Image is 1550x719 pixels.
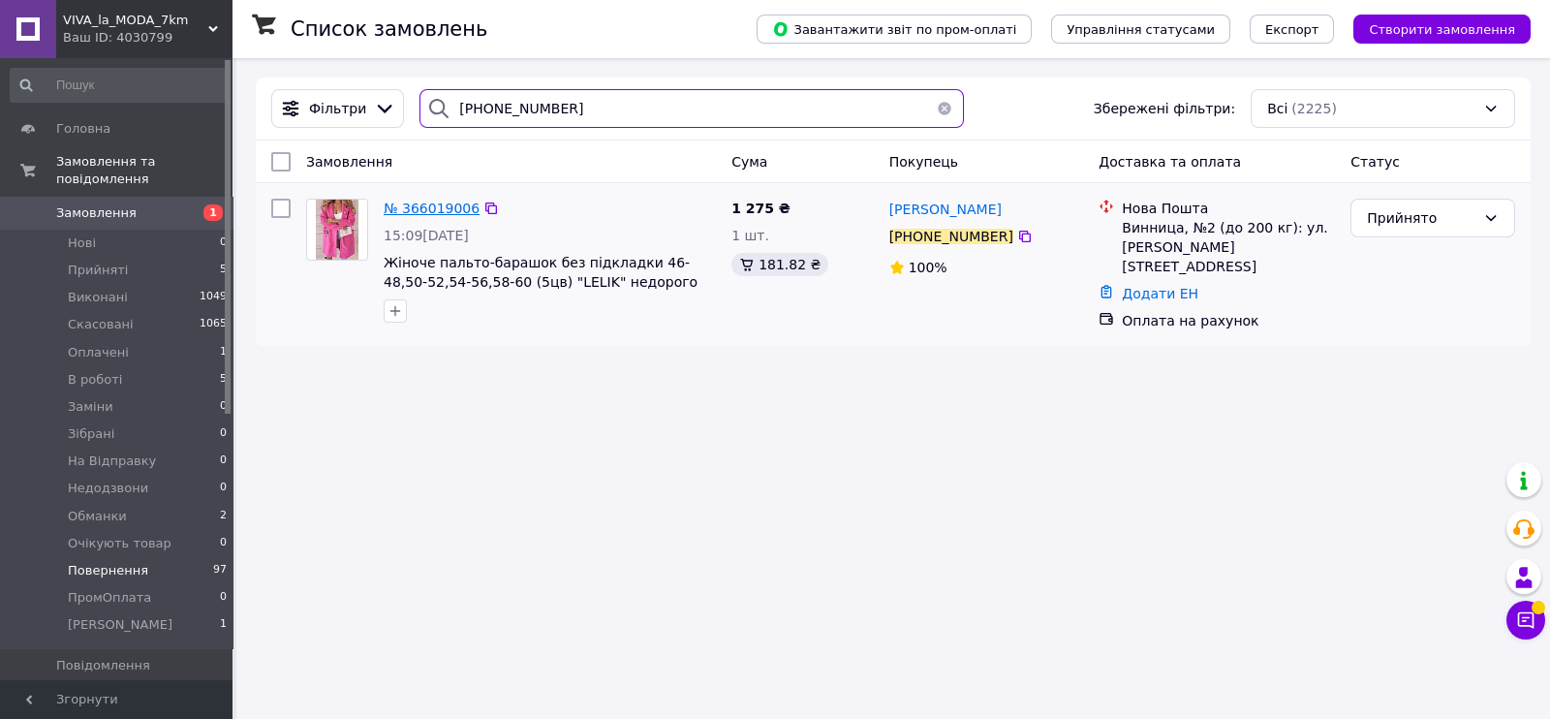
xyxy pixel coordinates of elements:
a: Створити замовлення [1334,20,1531,36]
span: 0 [220,398,227,416]
button: Чат з покупцем [1506,601,1545,640]
a: Фото товару [306,199,368,261]
span: Доставка та оплата [1099,154,1241,170]
button: Завантажити звіт по пром-оплаті [757,15,1032,44]
span: Управління статусами [1067,22,1215,37]
div: Винница, №2 (до 200 кг): ул. [PERSON_NAME][STREET_ADDRESS] [1122,218,1335,276]
button: Управління статусами [1051,15,1230,44]
div: Нова Пошта [1122,199,1335,218]
a: Додати ЕН [1122,286,1198,301]
span: Експорт [1265,22,1319,37]
span: Заміни [68,398,113,416]
span: Повернення [68,562,148,579]
span: 5 [220,371,227,389]
span: Статус [1350,154,1400,170]
span: 2 [220,508,227,525]
span: 0 [220,453,227,470]
span: Скасовані [68,316,134,333]
span: 0 [220,589,227,607]
a: № 366019006 [384,201,480,216]
span: Виконані [68,289,128,306]
div: Прийнято [1367,207,1475,229]
button: Створити замовлення [1353,15,1531,44]
div: Оплата на рахунок [1122,311,1335,330]
span: 1065 [200,316,227,333]
span: 0 [220,480,227,497]
span: Зібрані [68,425,114,443]
span: 1 [220,616,227,634]
span: Cума [731,154,767,170]
button: Експорт [1250,15,1335,44]
span: Замовлення [56,204,137,222]
div: [PHONE_NUMBER] [889,229,1013,244]
span: Покупець [889,154,958,170]
span: 0 [220,425,227,443]
div: 181.82 ₴ [731,253,828,276]
span: [PERSON_NAME] [889,202,1002,217]
span: Замовлення та повідомлення [56,153,232,188]
span: Недодзвони [68,480,148,497]
span: Всі [1267,99,1287,118]
span: Обманки [68,508,127,525]
span: 100% [909,260,947,275]
span: Збережені фільтри: [1094,99,1235,118]
span: 1049 [200,289,227,306]
span: 1 [220,344,227,361]
span: 97 [213,562,227,579]
h1: Список замовлень [291,17,487,41]
span: Очікують товар [68,535,171,552]
span: 1 шт. [731,228,769,243]
a: [PERSON_NAME] [889,200,1002,219]
span: [PERSON_NAME] [68,616,172,634]
div: Ваш ID: 4030799 [63,29,232,47]
span: Оплачені [68,344,129,361]
span: (2225) [1291,101,1337,116]
span: 0 [220,234,227,252]
span: В роботі [68,371,122,389]
span: ПромОплата [68,589,151,607]
span: Повідомлення [56,657,150,674]
span: 15:09[DATE] [384,228,469,243]
span: Створити замовлення [1369,22,1515,37]
span: Фільтри [309,99,366,118]
span: 1 [203,204,223,221]
span: Головна [56,120,110,138]
img: Фото товару [316,200,358,260]
span: 0 [220,535,227,552]
span: На Відправку [68,453,156,470]
span: 1 275 ₴ [731,201,790,216]
button: Очистить [925,89,964,128]
span: Завантажити звіт по пром-оплаті [772,20,1016,38]
span: Прийняті [68,262,128,279]
a: Жіноче пальто-барашок без підкладки 46-48,50-52,54-56,58-60 (5цв) "LELIK" недорого від прямого по... [384,255,697,309]
span: 5 [220,262,227,279]
span: Нові [68,234,96,252]
span: VIVA_la_MODA_7km [63,12,208,29]
input: Пошук [10,68,229,103]
input: Пошук за номером замовлення, ПІБ покупця, номером телефону, Email, номером накладної [419,89,964,128]
span: Замовлення [306,154,392,170]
